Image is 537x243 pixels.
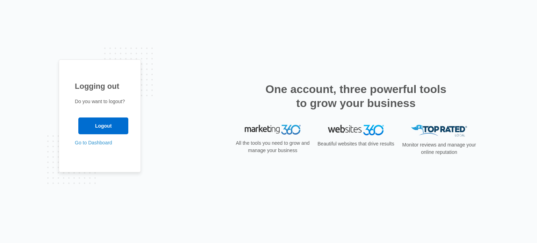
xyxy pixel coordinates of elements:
img: Top Rated Local [411,125,467,136]
p: Beautiful websites that drive results [317,140,395,148]
a: Go to Dashboard [75,140,112,145]
h2: One account, three powerful tools to grow your business [263,82,449,110]
img: Websites 360 [328,125,384,135]
p: Monitor reviews and manage your online reputation [400,141,478,156]
p: All the tools you need to grow and manage your business [234,140,312,154]
img: Marketing 360 [245,125,301,135]
h1: Logging out [75,80,125,92]
p: Do you want to logout? [75,98,125,105]
input: Logout [78,117,128,134]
